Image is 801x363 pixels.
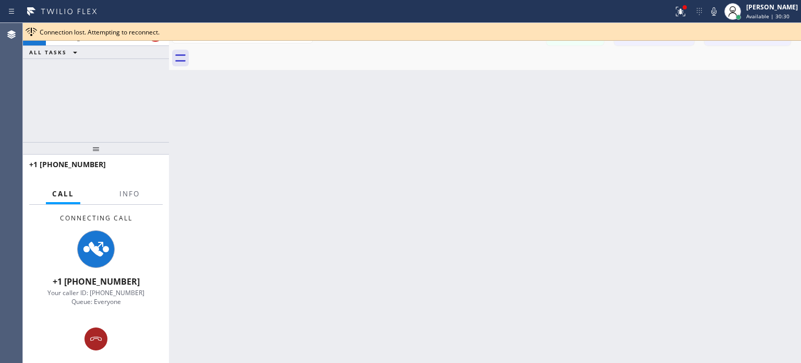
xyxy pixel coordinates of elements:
[113,184,146,204] button: Info
[746,3,798,11] div: [PERSON_NAME]
[29,159,106,169] span: +1 [PHONE_NUMBER]
[23,46,88,58] button: ALL TASKS
[60,214,132,223] span: Connecting Call
[46,184,80,204] button: Call
[707,4,721,19] button: Mute
[53,276,140,287] span: +1 [PHONE_NUMBER]
[40,28,160,37] span: Connection lost. Attempting to reconnect.
[119,189,140,198] span: Info
[52,189,74,198] span: Call
[29,49,67,56] span: ALL TASKS
[84,327,107,350] button: Hang up
[47,288,144,306] span: Your caller ID: [PHONE_NUMBER] Queue: Everyone
[746,13,790,20] span: Available | 30:30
